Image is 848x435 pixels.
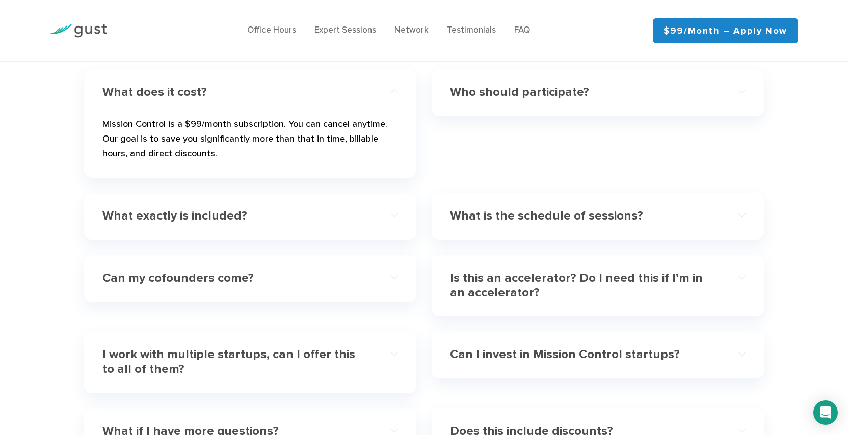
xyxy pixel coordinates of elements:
[447,25,496,35] a: Testimonials
[102,347,368,377] h4: I work with multiple startups, can I offer this to all of them?
[102,209,368,224] h4: What exactly is included?
[450,85,716,100] h4: Who should participate?
[450,209,716,224] h4: What is the schedule of sessions?
[50,24,107,38] img: Gust Logo
[653,18,798,43] a: $99/month – Apply Now
[247,25,296,35] a: Office Hours
[450,347,716,362] h4: Can I invest in Mission Control startups?
[394,25,429,35] a: Network
[102,85,368,100] h4: What does it cost?
[102,117,398,165] p: Mission Control is a $99/month subscription. You can cancel anytime. Our goal is to save you sign...
[813,400,838,425] div: Open Intercom Messenger
[102,271,368,286] h4: Can my cofounders come?
[514,25,530,35] a: FAQ
[450,271,716,301] h4: Is this an accelerator? Do I need this if I’m in an accelerator?
[314,25,376,35] a: Expert Sessions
